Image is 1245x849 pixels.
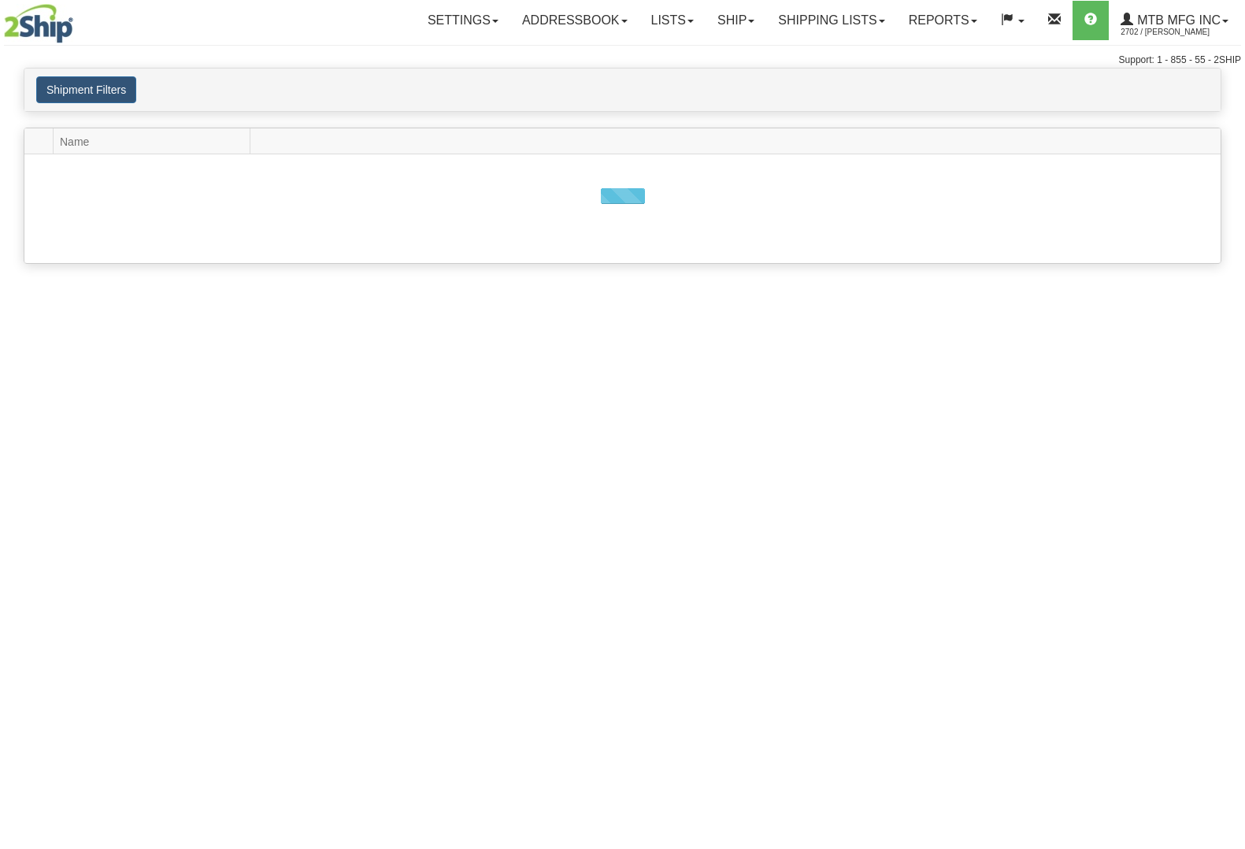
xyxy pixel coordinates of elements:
[1133,13,1221,27] span: MTB MFG INC
[897,1,989,40] a: Reports
[766,1,896,40] a: Shipping lists
[4,4,73,43] img: logo2702.jpg
[4,54,1241,67] div: Support: 1 - 855 - 55 - 2SHIP
[416,1,510,40] a: Settings
[639,1,706,40] a: Lists
[1109,1,1240,40] a: MTB MFG INC 2702 / [PERSON_NAME]
[1121,24,1239,40] span: 2702 / [PERSON_NAME]
[510,1,639,40] a: Addressbook
[706,1,766,40] a: Ship
[36,76,136,103] button: Shipment Filters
